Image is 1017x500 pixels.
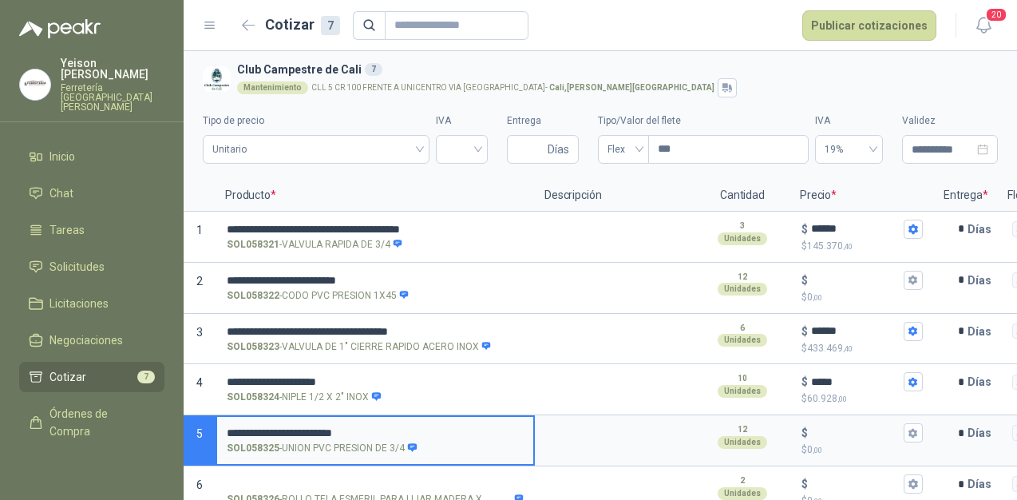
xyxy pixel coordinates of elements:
p: $ [801,239,923,254]
p: Descripción [535,180,694,212]
img: Logo peakr [19,19,101,38]
p: Días [968,315,998,347]
div: 7 [321,16,340,35]
label: IVA [436,113,488,129]
img: Company Logo [20,69,50,100]
a: Inicio [19,141,164,172]
input: $$433.469,40 [811,325,900,337]
p: 3 [740,220,745,232]
a: Tareas [19,215,164,245]
span: 3 [196,326,203,339]
input: $$0,00 [811,478,900,490]
input: SOL058322-CODO PVC PRESION 1X45 [227,275,524,287]
input: SOL058325-UNION PVC PRESION DE 3/4 [227,427,524,439]
span: 4 [196,376,203,389]
p: $ [801,290,923,305]
p: $ [801,272,808,289]
strong: SOL058321 [227,237,279,252]
label: Entrega [507,113,579,129]
a: Remisiones [19,453,164,483]
span: Flex [607,137,639,161]
button: $$0,00 [904,271,923,290]
input: $$0,00 [811,274,900,286]
label: Validez [902,113,998,129]
p: $ [801,391,923,407]
div: Unidades [718,385,767,398]
p: Ferretería [GEOGRAPHIC_DATA][PERSON_NAME] [61,83,164,112]
span: ,40 [843,344,853,353]
a: Cotizar7 [19,362,164,392]
button: $$60.928,00 [904,372,923,391]
p: Precio [790,180,934,212]
p: - CODO PVC PRESION 1X45 [227,288,410,304]
div: Unidades [718,436,767,449]
div: Mantenimiento [237,81,308,94]
div: Unidades [718,232,767,245]
span: 1 [196,224,203,236]
input: $$145.370,40 [811,223,900,235]
span: 433.469 [807,343,853,354]
a: Licitaciones [19,288,164,319]
button: $$0,00 [904,474,923,494]
p: Días [968,468,998,500]
input: SOL058323-VALVULA DE 1" CIERRE RAPIDO ACERO INOX [227,326,524,338]
div: 7 [365,63,382,76]
span: Tareas [49,221,85,239]
p: Producto [216,180,535,212]
h2: Cotizar [265,14,340,36]
span: Unitario [212,137,420,161]
label: Tipo de precio [203,113,429,129]
input: $$0,00 [811,427,900,439]
label: IVA [815,113,883,129]
input: SOL058321-VALVULA RAPIDA DE 3/4 [227,224,524,236]
button: $$0,00 [904,423,923,442]
span: Chat [49,185,73,202]
input: $$60.928,00 [811,376,900,388]
span: Remisiones [49,459,109,477]
span: 7 [137,371,155,383]
span: ,00 [813,293,822,302]
a: Órdenes de Compra [19,399,164,446]
div: Unidades [718,283,767,296]
strong: Cali , [PERSON_NAME][GEOGRAPHIC_DATA] [549,83,714,92]
img: Company Logo [203,65,231,93]
strong: SOL058323 [227,339,279,355]
div: Unidades [718,334,767,347]
p: - VALVULA RAPIDA DE 3/4 [227,237,403,252]
p: Días [968,213,998,245]
label: Tipo/Valor del flete [598,113,809,129]
span: ,00 [837,395,847,403]
p: - NIPLE 1/2 X 2" INOX [227,390,382,405]
p: 2 [740,474,745,487]
a: Negociaciones [19,325,164,355]
p: $ [801,424,808,442]
p: $ [801,475,808,493]
span: 0 [807,292,822,303]
span: Días [548,136,569,163]
strong: SOL058322 [227,288,279,304]
p: 6 [740,322,745,335]
span: Negociaciones [49,331,123,349]
h3: Club Campestre de Cali [237,61,991,78]
span: 20 [985,7,1007,22]
span: 2 [196,275,203,288]
p: $ [801,323,808,340]
button: $$433.469,40 [904,322,923,341]
span: Solicitudes [49,258,105,276]
span: ,00 [813,446,822,454]
span: ,40 [843,242,853,251]
p: Entrega [934,180,998,212]
p: $ [801,442,923,458]
button: Publicar cotizaciones [802,10,936,41]
p: Yeison [PERSON_NAME] [61,58,164,80]
p: - VALVULA DE 1" CIERRE RAPIDO ACERO INOX [227,339,492,355]
p: - UNION PVC PRESION DE 3/4 [227,441,417,456]
input: SOL058326-ROLLO TELA ESMERIL PARA LIJAR MADERA X 1MTS, ABRACOL [227,478,524,490]
p: CLL 5 CR 100 FRENTE A UNICENTRO VIA [GEOGRAPHIC_DATA] - [311,84,714,92]
span: Órdenes de Compra [49,405,149,440]
p: $ [801,220,808,238]
p: $ [801,341,923,356]
button: 20 [969,11,998,40]
p: Días [968,366,998,398]
span: Licitaciones [49,295,109,312]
